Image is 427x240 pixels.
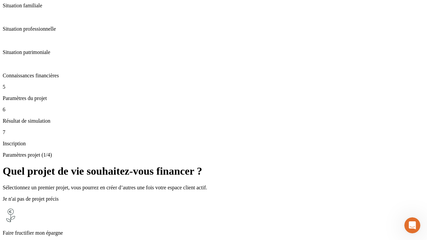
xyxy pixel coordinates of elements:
p: 6 [3,107,424,113]
p: Je n'ai pas de projet précis [3,196,424,202]
p: Connaissances financières [3,73,424,79]
p: Résultat de simulation [3,118,424,124]
span: Sélectionnez un premier projet, vous pourrez en créer d’autres une fois votre espace client actif. [3,185,207,190]
p: 5 [3,84,424,90]
p: Situation professionnelle [3,26,424,32]
p: Situation familiale [3,3,424,9]
p: Situation patrimoniale [3,49,424,55]
p: Paramètres projet (1/4) [3,152,424,158]
h1: Quel projet de vie souhaitez-vous financer ? [3,165,424,177]
p: Inscription [3,141,424,147]
p: 7 [3,129,424,135]
iframe: Intercom live chat [404,217,420,233]
p: Faire fructifier mon épargne [3,230,424,236]
p: Paramètres du projet [3,95,424,101]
